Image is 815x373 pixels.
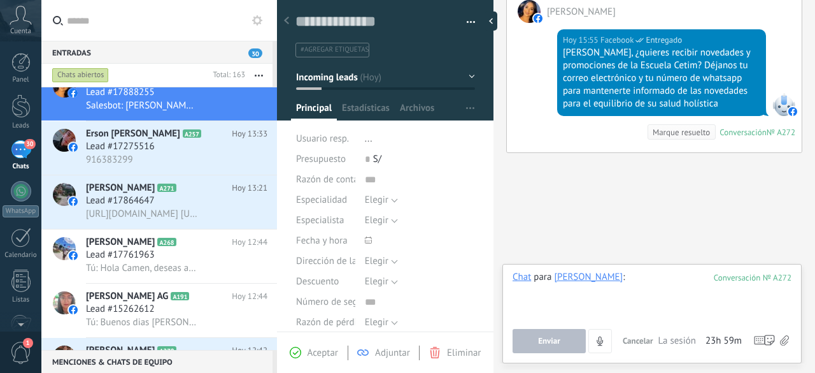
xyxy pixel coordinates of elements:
[296,153,346,165] span: Presupuesto
[534,14,542,23] img: facebook-sm.svg
[365,251,398,272] button: Elegir
[3,76,39,84] div: Panel
[365,214,388,226] span: Elegir
[653,126,710,138] div: Marque resuelto
[296,236,348,245] span: Fecha y hora
[296,272,355,292] div: Descuento
[232,182,267,194] span: Hoy 13:21
[365,316,388,328] span: Elegir
[365,312,398,333] button: Elegir
[365,133,372,145] span: ...
[375,347,410,359] span: Adjuntar
[3,296,39,304] div: Listas
[373,153,381,165] span: S/
[365,275,388,288] span: Elegir
[296,210,355,231] div: Especialista
[3,251,39,260] div: Calendario
[538,337,560,346] span: Enviar
[296,292,355,312] div: Número de seguro
[296,297,371,307] span: Número de seguro
[600,34,634,47] span: Facebook
[86,249,155,261] span: Lead #17761963
[342,102,390,121] span: Estadísticas
[3,122,39,130] div: Leads
[485,11,497,31] div: Ocultar
[86,194,155,207] span: Lead #17864647
[3,163,39,171] div: Chats
[534,271,551,284] span: para
[296,231,355,251] div: Fecha y hora
[618,329,658,353] button: Cancelar
[365,272,398,292] button: Elegir
[86,208,197,220] span: [URL][DOMAIN_NAME] [URL][DOMAIN_NAME][DOMAIN_NAME]..
[86,154,133,166] span: 916383299
[41,121,277,175] a: avatariconErson [PERSON_NAME]A257Hoy 13:33Lead #17275516916383299
[308,347,338,359] span: Aceptar
[296,129,355,149] div: Usuario resp.
[296,277,339,286] span: Descuento
[248,48,262,58] span: 30
[86,316,197,328] span: Tú: Buenos dias [PERSON_NAME], tienes un numero de whatsapp para darte la info??
[157,238,176,246] span: A268
[296,102,332,121] span: Principal
[658,335,702,347] span: La sesión de mensajería finaliza en:
[658,335,742,347] div: La sesión de mensajería finaliza en
[69,305,78,314] img: icon
[623,335,653,346] span: Cancelar
[86,344,155,357] span: [PERSON_NAME]
[296,251,355,272] div: Dirección de la clínica
[400,102,434,121] span: Archivos
[554,271,623,282] div: Andrea Raudales
[365,190,398,210] button: Elegir
[86,290,168,303] span: [PERSON_NAME] AG
[563,34,600,47] div: Hoy 15:55
[646,34,682,47] span: Entregado
[447,347,481,359] span: Eliminar
[41,41,273,64] div: Entradas
[365,194,388,206] span: Elegir
[296,149,355,170] div: Presupuesto
[86,236,155,249] span: [PERSON_NAME]
[69,89,78,98] img: icon
[705,335,742,347] span: 23h 59m
[296,256,386,266] span: Dirección de la clínica
[296,170,355,190] div: Razón de contacto
[41,284,277,337] a: avataricon[PERSON_NAME] AGA191Hoy 12:44Lead #15262612Tú: Buenos dias [PERSON_NAME], tienes un num...
[563,47,760,110] div: [PERSON_NAME], ¿quieres recibir novedades y promociones de la Escuela Cetim? Déjanos tu correo el...
[86,86,155,99] span: Lead #17888255
[232,236,267,249] span: Hoy 12:44
[52,68,109,83] div: Chats abiertos
[623,271,625,284] span: :
[296,175,371,184] span: Razón de contacto
[719,127,767,138] div: Conversación
[41,175,277,229] a: avataricon[PERSON_NAME]A271Hoy 13:21Lead #17864647[URL][DOMAIN_NAME] [URL][DOMAIN_NAME][DOMAIN_NA...
[86,182,155,194] span: [PERSON_NAME]
[157,346,176,355] span: A270
[301,45,369,54] span: #agregar etiquetas
[772,93,795,116] span: Facebook
[296,318,367,327] span: Razón de pérdida
[232,290,267,303] span: Hoy 12:44
[69,251,78,260] img: icon
[296,195,347,205] span: Especialidad
[788,107,797,116] img: facebook-sm.svg
[296,312,355,333] div: Razón de pérdida
[86,128,180,140] span: Erson [PERSON_NAME]
[86,303,155,316] span: Lead #15262612
[41,230,277,283] a: avataricon[PERSON_NAME]A268Hoy 12:44Lead #17761963Tú: Hola Camen, deseas aprender Biomagnetismo?
[714,272,791,283] div: 272
[86,140,155,153] span: Lead #17275516
[296,190,355,210] div: Especialidad
[3,205,39,217] div: WhatsApp
[296,133,349,145] span: Usuario resp.
[69,197,78,206] img: icon
[86,99,197,112] span: Salesbot: [PERSON_NAME], ¿quieres recibir novedades y promociones de la Escuela Cetim? Déjanos tu...
[171,292,189,300] span: A191
[232,128,267,140] span: Hoy 13:33
[513,329,586,353] button: Enviar
[767,127,795,138] div: № A272
[232,344,267,357] span: Hoy 12:42
[10,27,31,36] span: Cuenta
[69,143,78,152] img: icon
[86,262,197,274] span: Tú: Hola Camen, deseas aprender Biomagnetismo?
